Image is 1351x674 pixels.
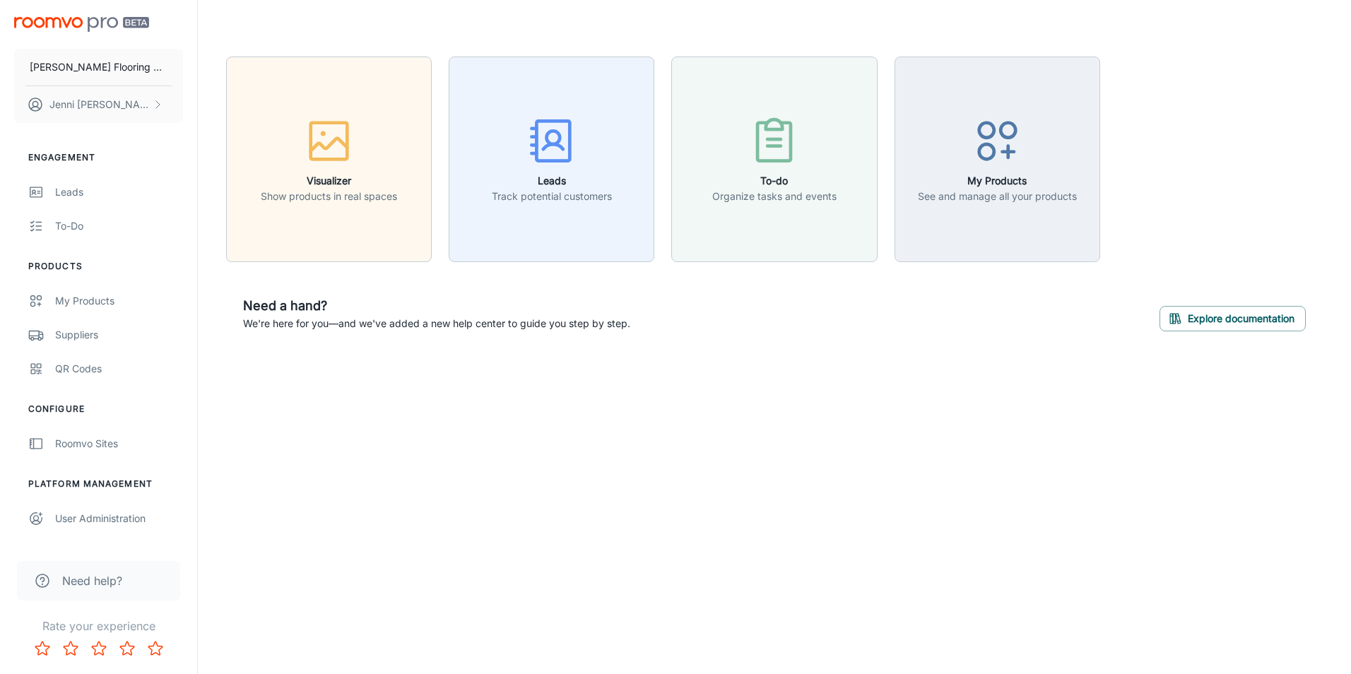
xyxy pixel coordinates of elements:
[55,218,183,234] div: To-do
[1160,311,1306,325] a: Explore documentation
[55,361,183,377] div: QR Codes
[55,327,183,343] div: Suppliers
[449,151,654,165] a: LeadsTrack potential customers
[55,184,183,200] div: Leads
[492,173,612,189] h6: Leads
[895,57,1100,262] button: My ProductsSee and manage all your products
[712,189,837,204] p: Organize tasks and events
[14,17,149,32] img: Roomvo PRO Beta
[918,189,1077,204] p: See and manage all your products
[14,86,183,123] button: Jenni [PERSON_NAME]
[49,97,149,112] p: Jenni [PERSON_NAME]
[30,59,167,75] p: [PERSON_NAME] Flooring Stores - Bozeman
[243,316,630,331] p: We're here for you—and we've added a new help center to guide you step by step.
[449,57,654,262] button: LeadsTrack potential customers
[261,189,397,204] p: Show products in real spaces
[671,57,877,262] button: To-doOrganize tasks and events
[895,151,1100,165] a: My ProductsSee and manage all your products
[671,151,877,165] a: To-doOrganize tasks and events
[243,296,630,316] h6: Need a hand?
[226,57,432,262] button: VisualizerShow products in real spaces
[712,173,837,189] h6: To-do
[918,173,1077,189] h6: My Products
[492,189,612,204] p: Track potential customers
[261,173,397,189] h6: Visualizer
[1160,306,1306,331] button: Explore documentation
[14,49,183,85] button: [PERSON_NAME] Flooring Stores - Bozeman
[55,293,183,309] div: My Products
